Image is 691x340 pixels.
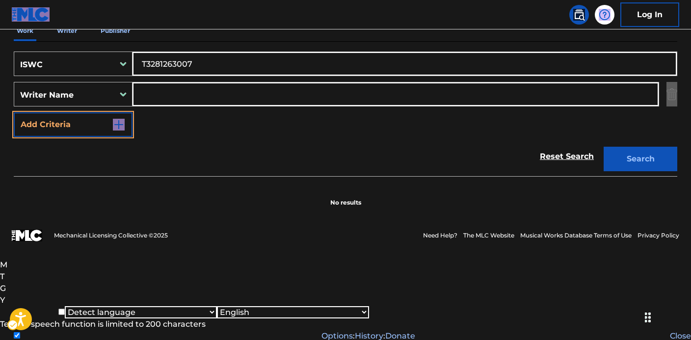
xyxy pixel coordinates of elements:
p: Publisher [98,21,133,41]
p: Work [14,21,36,41]
a: Public Search [569,5,589,25]
img: Delete Criterion [666,82,677,106]
p: Writer [54,21,80,41]
a: The MLC Website [463,231,514,240]
div: ISWC [20,59,108,71]
img: search [573,9,585,21]
a: Log In [620,2,679,27]
img: 9d2ae6d4665cec9f34b9.svg [113,119,125,131]
iframe: Chat Widget [642,293,691,340]
form: Search Form [14,52,677,176]
a: Reset Search [535,146,599,167]
p: No results [330,186,361,207]
a: Musical Works Database Terms of Use [520,231,632,240]
img: logo [12,230,42,241]
a: Need Help? [423,231,457,240]
button: Add Criteria [14,112,133,137]
div: Help [595,5,614,25]
input: Show Translator's button 3 second(s) [14,332,20,339]
span: Mechanical Licensing Collective © 2025 [54,231,168,240]
div: Writer Name [20,89,108,101]
img: MLC Logo [12,7,50,22]
div: Drag [645,303,651,332]
button: Search [604,147,677,171]
a: Privacy Policy [638,231,679,240]
input: Lock-in language [58,309,65,315]
img: help [599,9,611,21]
